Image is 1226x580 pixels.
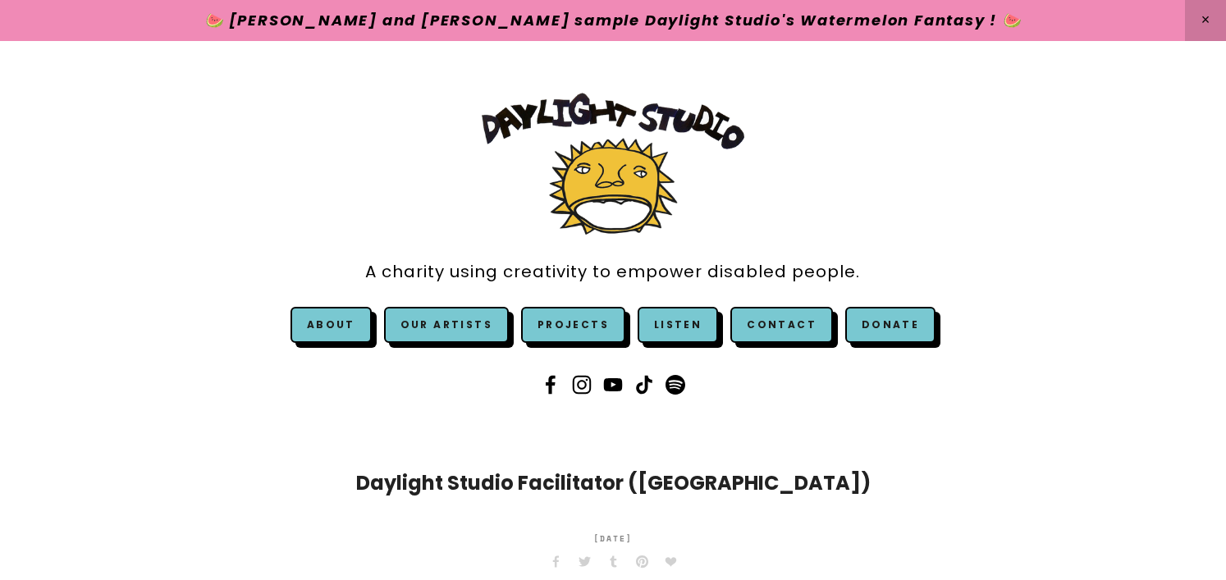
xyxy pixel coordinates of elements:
a: Projects [521,307,625,343]
a: Our Artists [384,307,509,343]
h1: Daylight Studio Facilitator ([GEOGRAPHIC_DATA]) [297,468,929,498]
a: About [307,317,355,331]
img: Daylight Studio [482,93,744,235]
time: [DATE] [593,523,633,555]
a: Listen [654,317,702,331]
a: A charity using creativity to empower disabled people. [365,253,860,290]
a: Contact [730,307,833,343]
a: Donate [845,307,936,343]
